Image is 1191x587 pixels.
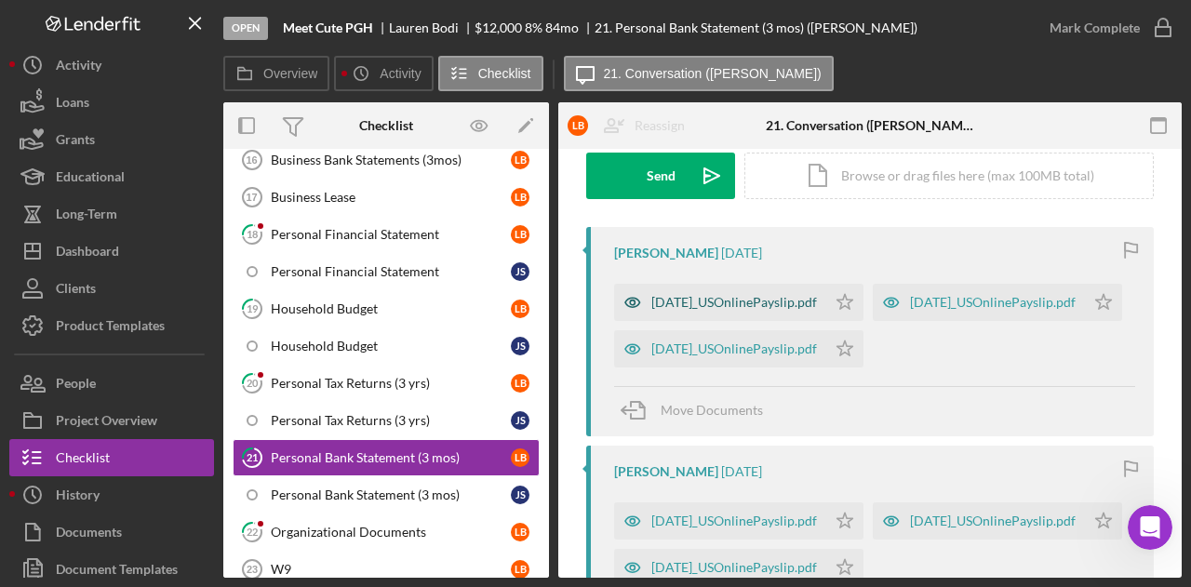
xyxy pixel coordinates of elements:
[564,56,834,91] button: 21. Conversation ([PERSON_NAME])
[511,411,529,430] div: J S
[604,66,822,81] label: 21. Conversation ([PERSON_NAME])
[271,562,511,577] div: W9
[9,402,214,439] button: Project Overview
[56,233,119,274] div: Dashboard
[558,107,703,144] button: LBReassign
[511,300,529,318] div: L B
[359,118,413,133] div: Checklist
[233,402,540,439] a: Personal Tax Returns (3 yrs)JS
[1128,505,1172,550] iframe: Intercom live chat
[1031,9,1182,47] button: Mark Complete
[910,295,1076,310] div: [DATE]_USOnlinePayslip.pdf
[271,525,511,540] div: Organizational Documents
[233,514,540,551] a: 22Organizational DocumentsLB
[56,402,157,444] div: Project Overview
[9,233,214,270] button: Dashboard
[56,365,96,407] div: People
[651,514,817,528] div: [DATE]_USOnlinePayslip.pdf
[568,115,588,136] div: L B
[246,154,257,166] tspan: 16
[9,365,214,402] a: People
[614,549,863,586] button: [DATE]_USOnlinePayslip.pdf
[246,192,257,203] tspan: 17
[271,227,511,242] div: Personal Financial Statement
[635,107,685,144] div: Reassign
[233,216,540,253] a: 18Personal Financial StatementLB
[9,84,214,121] button: Loans
[511,486,529,504] div: J S
[233,179,540,216] a: 17Business LeaseLB
[380,66,421,81] label: Activity
[271,153,511,167] div: Business Bank Statements (3mos)
[586,153,735,199] button: Send
[525,20,542,35] div: 8 %
[614,387,782,434] button: Move Documents
[271,413,511,428] div: Personal Tax Returns (3 yrs)
[56,514,122,555] div: Documents
[9,514,214,551] a: Documents
[233,141,540,179] a: 16Business Bank Statements (3mos)LB
[247,228,258,240] tspan: 18
[271,190,511,205] div: Business Lease
[233,476,540,514] a: Personal Bank Statement (3 mos)JS
[721,464,762,479] time: 2025-09-21 23:08
[56,270,96,312] div: Clients
[511,374,529,393] div: L B
[9,158,214,195] button: Educational
[271,301,511,316] div: Household Budget
[438,56,543,91] button: Checklist
[511,262,529,281] div: J S
[511,188,529,207] div: L B
[614,284,863,321] button: [DATE]_USOnlinePayslip.pdf
[511,523,529,541] div: L B
[56,439,110,481] div: Checklist
[283,20,373,35] b: Meet Cute PGH
[271,450,511,465] div: Personal Bank Statement (3 mos)
[223,17,268,40] div: Open
[873,502,1122,540] button: [DATE]_USOnlinePayslip.pdf
[9,270,214,307] button: Clients
[9,195,214,233] button: Long-Term
[247,451,258,463] tspan: 21
[9,307,214,344] button: Product Templates
[9,121,214,158] button: Grants
[233,253,540,290] a: Personal Financial StatementJS
[247,526,258,538] tspan: 22
[545,20,579,35] div: 84 mo
[651,295,817,310] div: [DATE]_USOnlinePayslip.pdf
[56,158,125,200] div: Educational
[223,56,329,91] button: Overview
[595,20,917,35] div: 21. Personal Bank Statement (3 mos) ([PERSON_NAME])
[647,153,676,199] div: Send
[766,118,973,133] div: 21. Conversation ([PERSON_NAME])
[247,377,259,389] tspan: 20
[9,439,214,476] button: Checklist
[511,560,529,579] div: L B
[511,448,529,467] div: L B
[9,47,214,84] button: Activity
[1050,9,1140,47] div: Mark Complete
[511,225,529,244] div: L B
[233,290,540,327] a: 19Household BudgetLB
[651,560,817,575] div: [DATE]_USOnlinePayslip.pdf
[511,337,529,355] div: J S
[271,339,511,354] div: Household Budget
[56,307,165,349] div: Product Templates
[910,514,1076,528] div: [DATE]_USOnlinePayslip.pdf
[475,20,522,35] span: $12,000
[56,84,89,126] div: Loans
[614,330,863,367] button: [DATE]_USOnlinePayslip.pdf
[614,246,718,260] div: [PERSON_NAME]
[9,476,214,514] button: History
[271,264,511,279] div: Personal Financial Statement
[247,564,258,575] tspan: 23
